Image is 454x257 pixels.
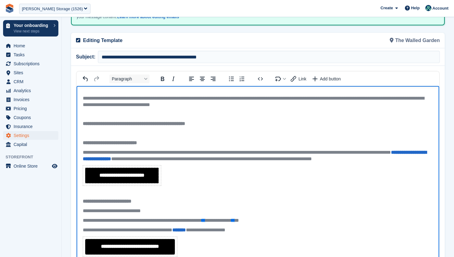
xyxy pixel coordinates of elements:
a: menu [3,50,58,59]
button: Undo [80,75,91,83]
a: menu [3,113,58,122]
span: Settings [14,131,51,140]
button: Insert a call-to-action button [309,75,344,83]
a: menu [3,41,58,50]
a: Learn more about editing emails [117,15,179,19]
span: Sites [14,68,51,77]
a: Preview store [51,162,58,170]
a: Your onboarding View next steps [3,20,58,36]
a: menu [3,122,58,131]
a: menu [3,77,58,86]
span: Capital [14,140,51,149]
span: Insurance [14,122,51,131]
span: Invoices [14,95,51,104]
a: menu [3,104,58,113]
span: Subject: [76,53,98,61]
p: Editing Template [83,37,254,44]
span: Analytics [14,86,51,95]
a: menu [3,59,58,68]
span: Help [411,5,420,11]
span: Subscriptions [14,59,51,68]
div: [PERSON_NAME] Storage (1526) [22,6,83,12]
span: Paragraph [112,76,142,81]
button: Redo [91,75,102,83]
span: Tasks [14,50,51,59]
p: View next steps [14,28,50,34]
button: Align left [186,75,197,83]
button: Numbered list [237,75,247,83]
button: Insert merge tag [273,75,288,83]
span: Storefront [6,154,61,160]
button: Align center [197,75,208,83]
span: CRM [14,77,51,86]
span: Link [298,76,306,81]
span: Add button [320,76,341,81]
a: menu [3,68,58,77]
span: Online Store [14,162,51,170]
span: Account [432,5,448,11]
a: menu [3,131,58,140]
img: stora-icon-8386f47178a22dfd0bd8f6a31ec36ba5ce8667c1dd55bd0f319d3a0aa187defe.svg [5,4,14,13]
button: Italic [168,75,179,83]
a: menu [3,140,58,149]
span: Home [14,41,51,50]
p: Your onboarding [14,23,50,28]
div: The Walled Garden [258,33,443,48]
span: Create [380,5,393,11]
img: Jennifer Ofodile [425,5,431,11]
span: Coupons [14,113,51,122]
button: Bold [157,75,168,83]
button: Align right [208,75,218,83]
a: menu [3,162,58,170]
a: menu [3,86,58,95]
button: Insert link with variable [288,75,309,83]
button: Block Paragraph [109,75,149,83]
a: menu [3,95,58,104]
span: Pricing [14,104,51,113]
button: Bullet list [226,75,237,83]
button: Source code [255,75,266,83]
